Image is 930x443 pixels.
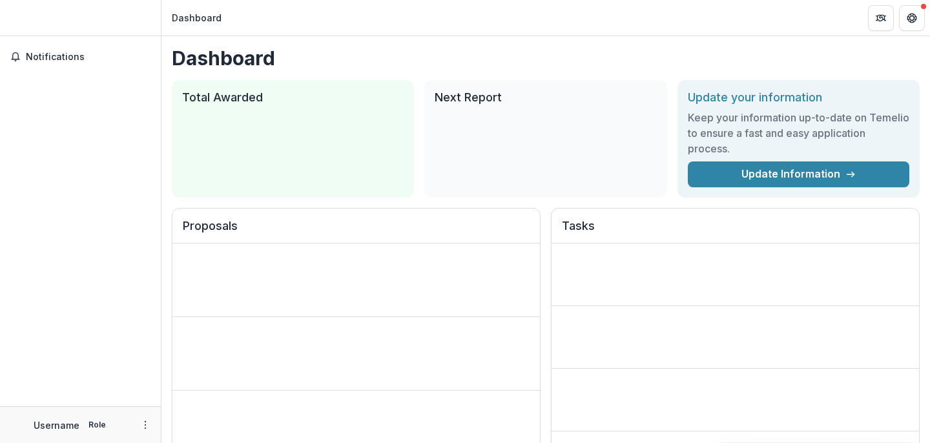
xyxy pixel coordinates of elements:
[688,90,909,105] h2: Update your information
[562,219,909,243] h2: Tasks
[26,52,150,63] span: Notifications
[183,219,530,243] h2: Proposals
[899,5,925,31] button: Get Help
[172,11,222,25] div: Dashboard
[435,90,656,105] h2: Next Report
[5,46,156,67] button: Notifications
[688,110,909,156] h3: Keep your information up-to-date on Temelio to ensure a fast and easy application process.
[172,46,920,70] h1: Dashboard
[34,418,79,432] p: Username
[167,8,227,27] nav: breadcrumb
[688,161,909,187] a: Update Information
[868,5,894,31] button: Partners
[182,90,404,105] h2: Total Awarded
[138,417,153,433] button: More
[85,419,110,431] p: Role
